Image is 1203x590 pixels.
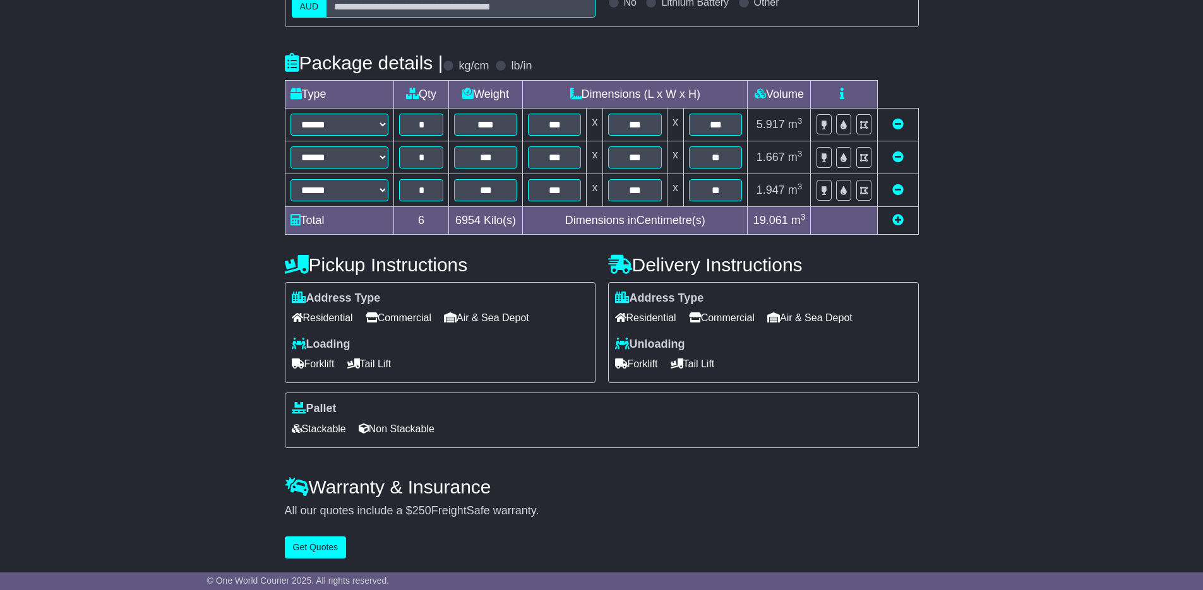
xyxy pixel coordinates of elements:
span: Tail Lift [347,354,392,374]
td: x [587,141,603,174]
label: lb/in [511,59,532,73]
span: Air & Sea Depot [767,308,853,327]
span: 250 [412,504,431,517]
h4: Package details | [285,52,443,73]
td: x [667,141,683,174]
span: Tail Lift [671,354,715,374]
span: Stackable [292,419,346,439]
td: x [667,174,683,206]
span: m [788,184,803,196]
label: Address Type [292,292,381,305]
a: Remove this item [892,118,904,131]
a: Remove this item [892,151,904,163]
td: Volume [748,80,811,108]
sup: 3 [798,116,803,126]
label: Loading [292,338,350,351]
span: 1.667 [757,151,785,163]
span: 1.947 [757,184,785,196]
label: Unloading [615,338,685,351]
a: Remove this item [892,184,904,196]
span: 19.061 [753,214,788,227]
span: Forklift [615,354,658,374]
td: 6 [393,206,448,234]
span: Residential [292,308,353,327]
td: x [667,108,683,141]
button: Get Quotes [285,536,347,558]
span: © One World Courier 2025. All rights reserved. [207,575,390,586]
label: Address Type [615,292,704,305]
label: Pallet [292,402,337,416]
div: All our quotes include a $ FreightSafe warranty. [285,504,919,518]
span: Commercial [689,308,755,327]
span: 6954 [455,214,481,227]
td: Kilo(s) [449,206,523,234]
h4: Pickup Instructions [285,254,596,275]
span: Air & Sea Depot [444,308,529,327]
span: m [788,118,803,131]
span: Commercial [366,308,431,327]
span: Forklift [292,354,335,374]
td: Qty [393,80,448,108]
h4: Delivery Instructions [608,254,919,275]
h4: Warranty & Insurance [285,476,919,497]
span: m [791,214,806,227]
td: x [587,174,603,206]
sup: 3 [798,149,803,158]
td: Weight [449,80,523,108]
span: Non Stackable [359,419,434,439]
span: m [788,151,803,163]
sup: 3 [798,182,803,191]
a: Add new item [892,214,904,227]
span: 5.917 [757,118,785,131]
span: Residential [615,308,676,327]
label: kg/cm [458,59,489,73]
td: Dimensions (L x W x H) [522,80,747,108]
td: Dimensions in Centimetre(s) [522,206,747,234]
sup: 3 [801,212,806,221]
td: Type [285,80,393,108]
td: x [587,108,603,141]
td: Total [285,206,393,234]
